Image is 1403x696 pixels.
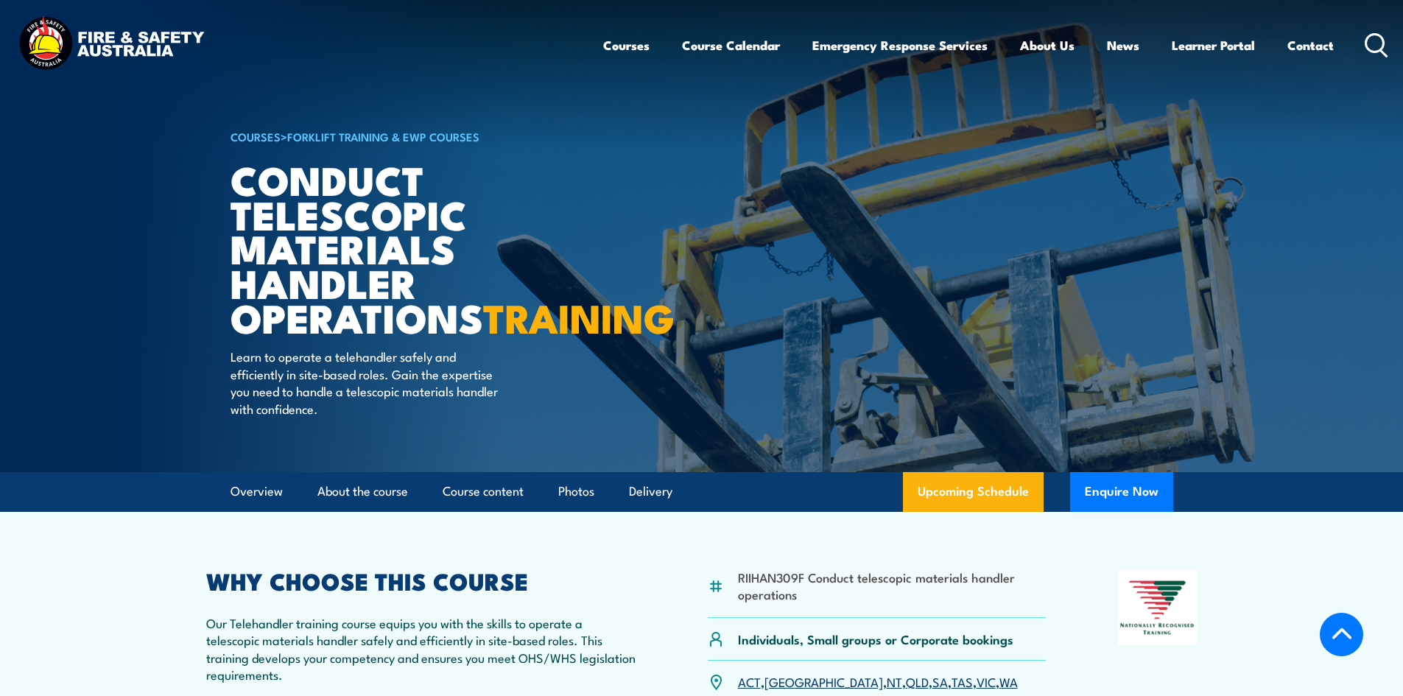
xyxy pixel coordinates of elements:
button: Enquire Now [1070,472,1173,512]
h6: > [231,127,594,145]
a: VIC [977,672,996,690]
h2: WHY CHOOSE THIS COURSE [206,570,636,591]
a: Learner Portal [1172,26,1255,65]
a: Overview [231,472,283,511]
img: Nationally Recognised Training logo. [1118,570,1198,645]
p: Individuals, Small groups or Corporate bookings [738,630,1013,647]
a: [GEOGRAPHIC_DATA] [764,672,883,690]
a: WA [999,672,1018,690]
p: , , , , , , , [738,673,1018,690]
a: Course Calendar [682,26,780,65]
a: Course content [443,472,524,511]
a: Upcoming Schedule [903,472,1044,512]
a: SA [932,672,948,690]
a: Photos [558,472,594,511]
a: Forklift Training & EWP Courses [287,128,479,144]
h1: Conduct Telescopic Materials Handler Operations [231,162,594,334]
a: Delivery [629,472,672,511]
li: RIIHAN309F Conduct telescopic materials handler operations [738,569,1047,603]
a: News [1107,26,1139,65]
a: COURSES [231,128,281,144]
a: Contact [1287,26,1334,65]
strong: TRAINING [483,286,675,347]
a: About the course [317,472,408,511]
a: TAS [952,672,973,690]
a: NT [887,672,902,690]
p: Our Telehandler training course equips you with the skills to operate a telescopic materials hand... [206,614,636,683]
a: ACT [738,672,761,690]
a: Courses [603,26,650,65]
p: Learn to operate a telehandler safely and efficiently in site-based roles. Gain the expertise you... [231,348,499,417]
a: About Us [1020,26,1075,65]
a: Emergency Response Services [812,26,988,65]
a: QLD [906,672,929,690]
